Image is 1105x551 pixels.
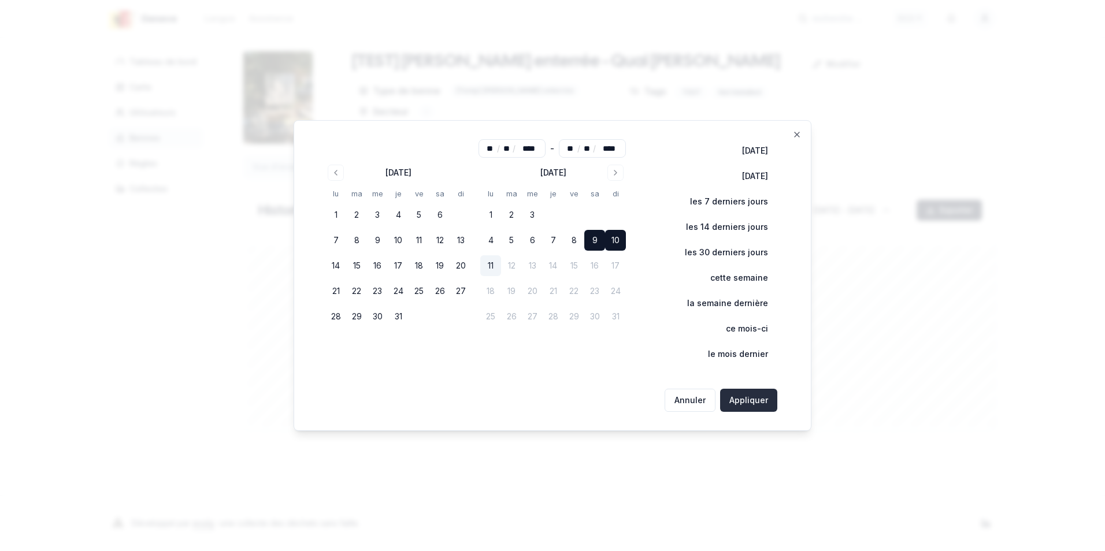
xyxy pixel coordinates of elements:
th: jeudi [543,188,563,200]
button: 3 [367,204,388,225]
button: 6 [429,204,450,225]
button: les 7 derniers jours [666,190,777,213]
button: ce mois-ci [702,317,777,340]
button: 23 [367,281,388,301]
button: le mois dernier [684,342,777,366]
button: 18 [409,255,429,276]
button: 20 [450,255,471,276]
button: [DATE] [718,165,777,188]
button: 4 [480,230,501,251]
span: / [497,143,500,154]
button: 24 [388,281,409,301]
button: Appliquer [720,389,777,412]
button: 11 [409,230,429,251]
button: [DATE] [718,139,777,162]
button: 15 [346,255,367,276]
button: 25 [409,281,429,301]
button: 4 [388,204,409,225]
th: lundi [325,188,346,200]
button: 19 [429,255,450,276]
button: 22 [346,281,367,301]
th: samedi [429,188,450,200]
button: 12 [429,230,450,251]
button: 7 [325,230,346,251]
button: 1 [325,204,346,225]
button: la semaine dernière [663,292,777,315]
button: 8 [563,230,584,251]
button: 14 [325,255,346,276]
button: 11 [480,255,501,276]
button: les 14 derniers jours [662,215,777,239]
span: / [577,143,580,154]
span: / [593,143,596,154]
button: Annuler [665,389,715,412]
button: 8 [346,230,367,251]
button: 2 [346,204,367,225]
button: Go to next month [607,165,624,181]
div: - [550,139,554,158]
th: vendredi [563,188,584,200]
th: mardi [346,188,367,200]
button: 16 [367,255,388,276]
th: dimanche [605,188,626,200]
button: 9 [367,230,388,251]
button: 29 [346,306,367,327]
button: 30 [367,306,388,327]
button: les 30 derniers jours [661,241,777,264]
th: mardi [501,188,522,200]
th: mercredi [522,188,543,200]
div: [DATE] [385,167,411,178]
th: samedi [584,188,605,200]
div: [DATE] [540,167,566,178]
button: 13 [450,230,471,251]
button: 28 [325,306,346,327]
button: 26 [429,281,450,301]
button: 21 [325,281,346,301]
th: mercredi [367,188,388,200]
th: lundi [480,188,501,200]
button: 1 [480,204,501,225]
button: 10 [388,230,409,251]
button: 31 [388,306,409,327]
button: 10 [605,230,626,251]
button: Go to previous month [328,165,344,181]
span: / [513,143,516,154]
button: cette semaine [686,266,777,289]
th: jeudi [388,188,409,200]
button: 5 [409,204,429,225]
button: 7 [543,230,563,251]
button: 5 [501,230,522,251]
button: 6 [522,230,543,251]
button: 17 [388,255,409,276]
button: 27 [450,281,471,301]
button: 2 [501,204,522,225]
th: vendredi [409,188,429,200]
button: 9 [584,230,605,251]
th: dimanche [450,188,471,200]
button: 3 [522,204,543,225]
